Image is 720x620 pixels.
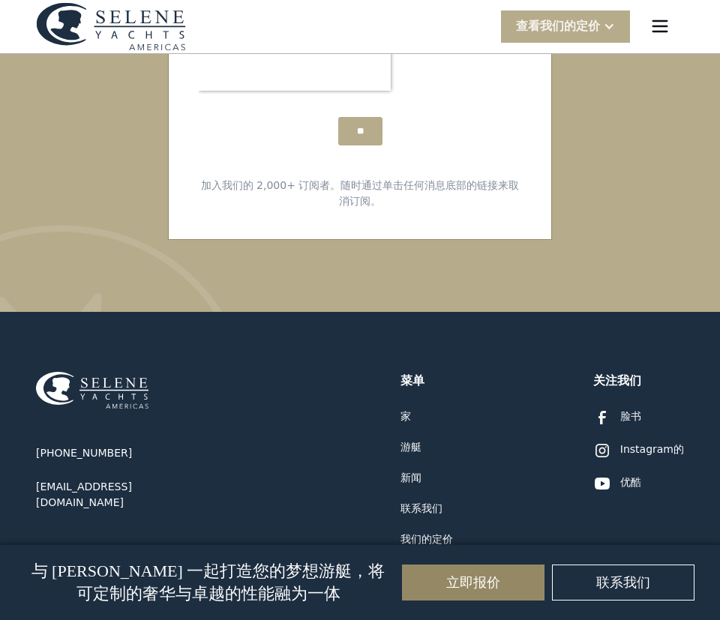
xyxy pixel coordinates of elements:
[25,560,391,605] p: 与 [PERSON_NAME] 一起打造您的梦想游艇，将可定制的奢华与卓越的性能融为一体
[400,532,453,547] a: 我们的定价
[593,475,641,493] a: 优酷
[36,2,186,51] a: 家
[593,372,641,390] div: 关注我们
[36,2,186,51] img: 商标
[593,409,641,427] a: 脸书
[593,442,684,460] a: Instagram的
[402,565,544,601] a: 立即报价
[36,445,132,461] a: [PHONE_NUMBER]
[199,178,521,209] div: 加入我们的 2,000+ 订阅者。随时通过单击任何消息底部的链接来取消订阅。
[36,479,216,511] a: [EMAIL_ADDRESS][DOMAIN_NAME]
[636,2,684,50] div: 菜单
[501,10,630,43] div: 查看我们的定价
[516,17,600,35] div: 查看我们的定价
[620,442,684,457] div: Instagram的
[400,470,421,486] a: 新闻
[552,565,694,601] a: 联系我们
[400,439,421,455] a: 游艇
[400,372,424,390] div: 菜单
[400,409,411,424] a: 家
[400,501,442,517] a: 联系我们
[620,475,641,490] div: 优酷
[620,409,641,424] div: 脸书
